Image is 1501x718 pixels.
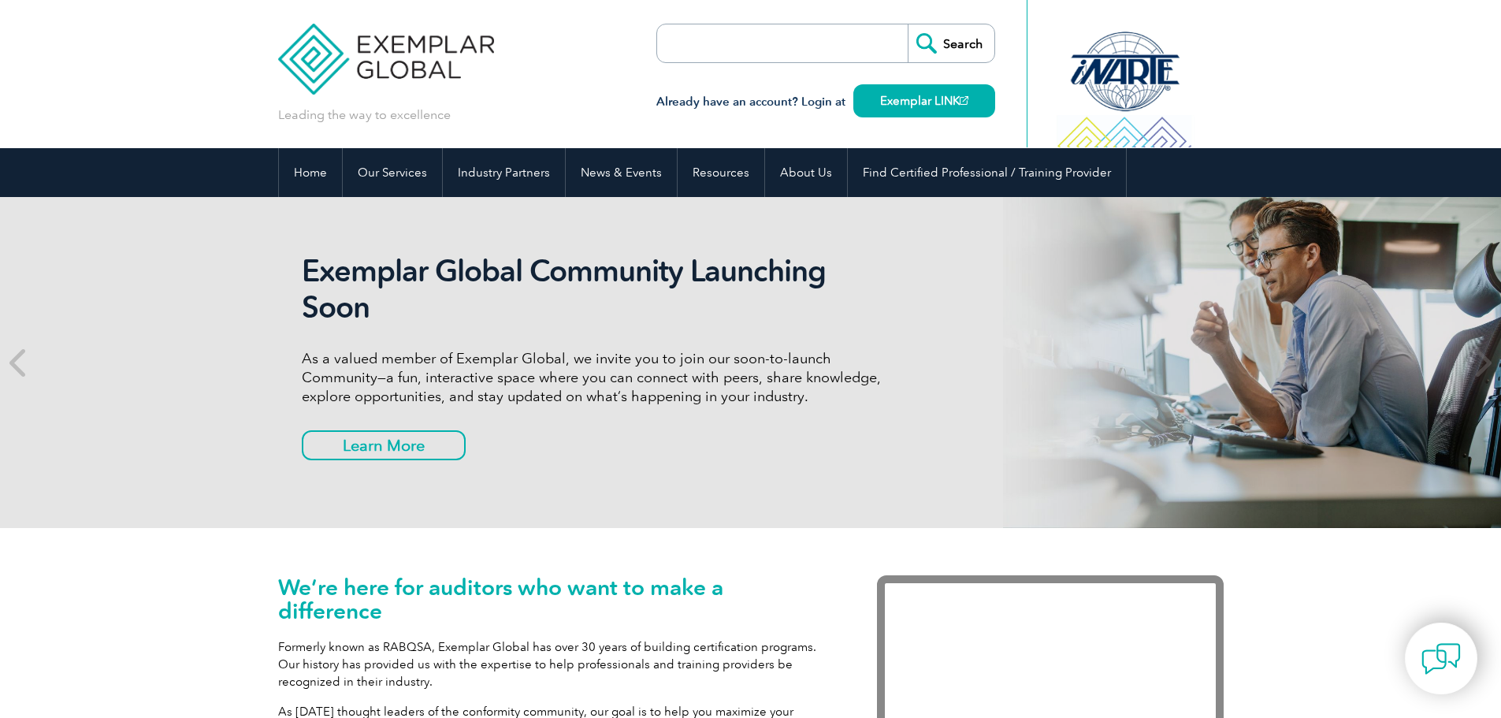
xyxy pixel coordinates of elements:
[443,148,565,197] a: Industry Partners
[278,575,830,623] h1: We’re here for auditors who want to make a difference
[853,84,995,117] a: Exemplar LINK
[278,638,830,690] p: Formerly known as RABQSA, Exemplar Global has over 30 years of building certification programs. O...
[765,148,847,197] a: About Us
[908,24,994,62] input: Search
[302,253,893,326] h2: Exemplar Global Community Launching Soon
[960,96,968,105] img: open_square.png
[302,349,893,406] p: As a valued member of Exemplar Global, we invite you to join our soon-to-launch Community—a fun, ...
[848,148,1126,197] a: Find Certified Professional / Training Provider
[343,148,442,197] a: Our Services
[656,92,995,112] h3: Already have an account? Login at
[678,148,764,197] a: Resources
[1421,639,1461,679] img: contact-chat.png
[278,106,451,124] p: Leading the way to excellence
[279,148,342,197] a: Home
[302,430,466,460] a: Learn More
[566,148,677,197] a: News & Events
